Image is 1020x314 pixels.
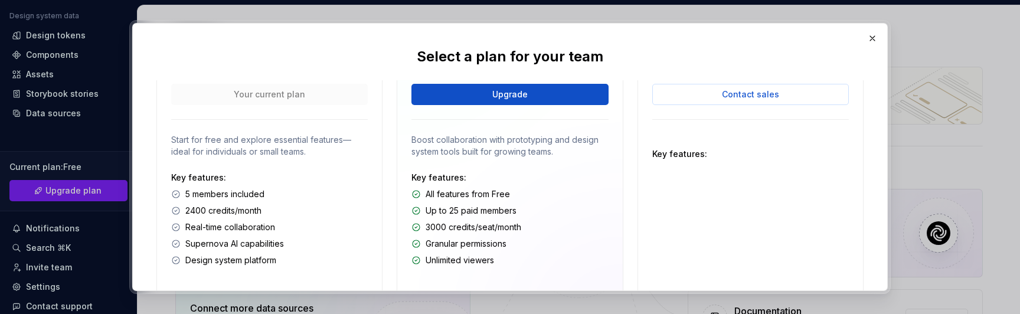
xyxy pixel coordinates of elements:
p: Supernova AI capabilities [185,238,284,250]
p: 2400 credits/month [185,205,261,217]
p: Start for free and explore essential features—ideal for individuals or small teams. [171,134,368,158]
p: Unlimited viewers [426,254,494,266]
p: 5 members included [185,188,264,200]
span: Contact sales [722,89,779,100]
a: Contact sales [652,84,849,105]
p: Key features: [411,172,608,184]
button: Upgrade [411,84,608,105]
p: All features from Free [426,188,510,200]
p: Select a plan for your team [417,47,603,66]
p: Up to 25 paid members [426,205,516,217]
p: 3000 credits/seat/month [426,221,521,233]
p: Key features: [171,172,368,184]
p: Granular permissions [426,238,506,250]
span: Upgrade [492,89,528,100]
p: Boost collaboration with prototyping and design system tools built for growing teams. [411,134,608,158]
p: Key features: [652,148,849,160]
p: Design system platform [185,254,276,266]
p: Real-time collaboration [185,221,275,233]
